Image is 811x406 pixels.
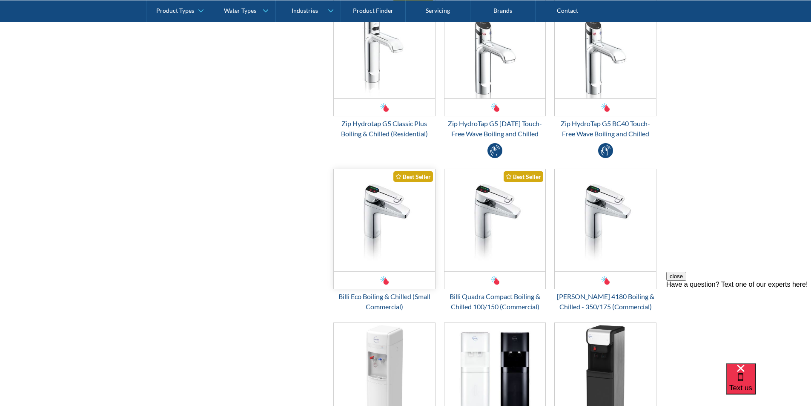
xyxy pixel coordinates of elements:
[333,118,436,139] div: Zip Hydrotap G5 Classic Plus Boiling & Chilled (Residential)
[334,169,435,271] img: Billi Eco Boiling & Chilled (Small Commercial)
[444,118,546,139] div: Zip HydroTap G5 [DATE] Touch-Free Wave Boiling and Chilled
[444,169,546,312] a: Billi Quadra Compact Boiling & Chilled 100/150 (Commercial)Best SellerBilli Quadra Compact Boilin...
[333,291,436,312] div: Billi Eco Boiling & Chilled (Small Commercial)
[726,363,811,406] iframe: podium webchat widget bubble
[555,169,656,271] img: Billi Quadra 4180 Boiling & Chilled - 350/175 (Commercial)
[393,171,433,182] div: Best Seller
[444,169,546,271] img: Billi Quadra Compact Boiling & Chilled 100/150 (Commercial)
[554,169,656,312] a: Billi Quadra 4180 Boiling & Chilled - 350/175 (Commercial)[PERSON_NAME] 4180 Boiling & Chilled - ...
[292,7,318,14] div: Industries
[444,291,546,312] div: Billi Quadra Compact Boiling & Chilled 100/150 (Commercial)
[156,7,194,14] div: Product Types
[554,118,656,139] div: Zip HydroTap G5 BC40 Touch-Free Wave Boiling and Chilled
[224,7,256,14] div: Water Types
[554,291,656,312] div: [PERSON_NAME] 4180 Boiling & Chilled - 350/175 (Commercial)
[666,272,811,374] iframe: podium webchat widget prompt
[504,171,543,182] div: Best Seller
[333,169,436,312] a: Billi Eco Boiling & Chilled (Small Commercial)Best SellerBilli Eco Boiling & Chilled (Small Comme...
